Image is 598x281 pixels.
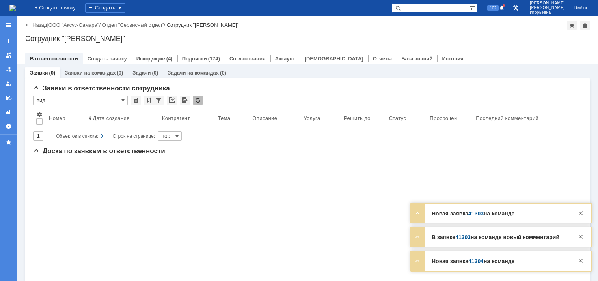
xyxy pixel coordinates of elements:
[56,133,98,139] span: Объектов в списке:
[30,70,48,76] a: Заявки
[32,22,47,28] a: Назад
[2,77,15,90] a: Мои заявки
[413,232,422,242] div: Развернуть
[166,56,173,62] div: (4)
[305,56,363,62] a: [DEMOGRAPHIC_DATA]
[56,131,155,141] i: Строк на странице:
[511,3,520,13] a: Перейти в интерфейс администратора
[46,108,86,128] th: Номер
[102,22,167,28] div: /
[154,96,164,105] div: Фильтрация...
[580,21,590,30] div: Сделать домашней страницей
[136,56,165,62] a: Исходящие
[85,3,125,13] div: Создать
[476,115,538,121] div: Последний комментарий
[252,115,277,121] div: Описание
[101,131,103,141] div: 0
[576,232,585,242] div: Закрыть
[33,147,165,155] span: Доска по заявкам в ответственности
[401,56,432,62] a: База знаний
[530,1,565,6] span: [PERSON_NAME]
[47,22,48,28] div: |
[576,208,585,218] div: Закрыть
[182,56,207,62] a: Подписки
[131,96,141,105] div: Сохранить вид
[2,49,15,62] a: Заявки на командах
[132,70,151,76] a: Задачи
[9,5,16,11] img: logo
[48,22,102,28] div: /
[576,256,585,266] div: Закрыть
[468,210,484,217] a: 41303
[88,56,127,62] a: Создать заявку
[469,4,477,11] span: Расширенный поиск
[168,70,219,76] a: Задачи на командах
[301,108,341,128] th: Услуга
[2,92,15,104] a: Мои согласования
[49,70,55,76] div: (0)
[432,258,514,264] strong: Новая заявка на команде
[159,108,214,128] th: Контрагент
[30,56,78,62] a: В ответственности
[86,108,158,128] th: Дата создания
[218,115,230,121] div: Тема
[48,22,99,28] a: ООО "Аксус-Самара"
[220,70,226,76] div: (0)
[93,115,129,121] div: Дата создания
[167,96,177,105] div: Скопировать ссылку на список
[413,256,422,266] div: Развернуть
[567,21,577,30] div: Добавить в избранное
[102,22,164,28] a: Отдел "Сервисный отдел"
[180,96,190,105] div: Экспорт списка
[373,56,392,62] a: Отчеты
[432,234,559,240] strong: В заявке на команде новый комментарий
[430,115,457,121] div: Просрочен
[65,70,116,76] a: Заявки на командах
[530,6,565,10] span: [PERSON_NAME]
[389,115,406,121] div: Статус
[468,258,484,264] a: 41304
[144,96,154,105] div: Сортировка...
[386,108,427,128] th: Статус
[304,115,320,121] div: Услуга
[2,35,15,47] a: Создать заявку
[432,210,514,217] strong: Новая заявка на команде
[2,63,15,76] a: Заявки в моей ответственности
[167,22,239,28] div: Сотрудник "[PERSON_NAME]"
[229,56,266,62] a: Согласования
[413,208,422,218] div: Развернуть
[193,96,203,105] div: Обновлять список
[208,56,220,62] div: (174)
[2,120,15,133] a: Настройки
[36,111,43,118] span: Настройки
[2,106,15,118] a: Отчеты
[9,5,16,11] a: Перейти на домашнюю страницу
[33,84,170,92] span: Заявки в ответственности сотрудника
[49,115,65,121] div: Номер
[214,108,249,128] th: Тема
[117,70,123,76] div: (0)
[275,56,295,62] a: Аккаунт
[25,35,590,43] div: Сотрудник "[PERSON_NAME]"
[152,70,158,76] div: (0)
[162,115,190,121] div: Контрагент
[344,115,371,121] div: Решить до
[487,5,499,11] span: 102
[455,234,471,240] a: 41303
[442,56,463,62] a: История
[530,10,565,15] span: Игорьевна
